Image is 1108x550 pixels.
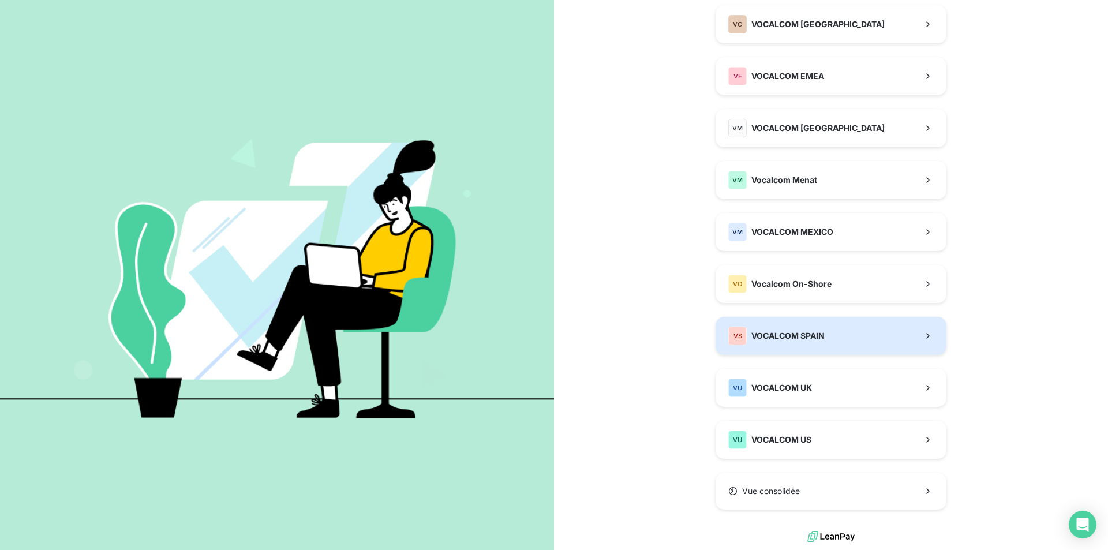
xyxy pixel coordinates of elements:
div: VM [728,223,747,241]
button: VUVOCALCOM US [716,421,946,459]
span: VOCALCOM EMEA [751,70,824,82]
div: VM [728,171,747,189]
div: VC [728,15,747,33]
div: VU [728,379,747,397]
span: Vue consolidée [742,485,800,497]
button: VOVocalcom On-Shore [716,265,946,303]
span: VOCALCOM SPAIN [751,330,825,342]
div: VU [728,431,747,449]
span: VOCALCOM UK [751,382,812,394]
div: VO [728,275,747,293]
button: VSVOCALCOM SPAIN [716,317,946,355]
span: VOCALCOM US [751,434,811,446]
button: VMVocalcom Menat [716,161,946,199]
button: VUVOCALCOM UK [716,369,946,407]
span: Vocalcom Menat [751,174,817,186]
button: VMVOCALCOM [GEOGRAPHIC_DATA] [716,109,946,147]
button: VEVOCALCOM EMEA [716,57,946,95]
span: VOCALCOM [GEOGRAPHIC_DATA] [751,18,885,30]
button: VMVOCALCOM MEXICO [716,213,946,251]
button: Vue consolidée [716,473,946,510]
div: VS [728,327,747,345]
span: VOCALCOM [GEOGRAPHIC_DATA] [751,122,885,134]
span: VOCALCOM MEXICO [751,226,833,238]
span: Vocalcom On-Shore [751,278,832,290]
div: VE [728,67,747,85]
button: VCVOCALCOM [GEOGRAPHIC_DATA] [716,5,946,43]
img: logo [807,528,855,545]
div: VM [728,119,747,137]
div: Open Intercom Messenger [1069,511,1096,538]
